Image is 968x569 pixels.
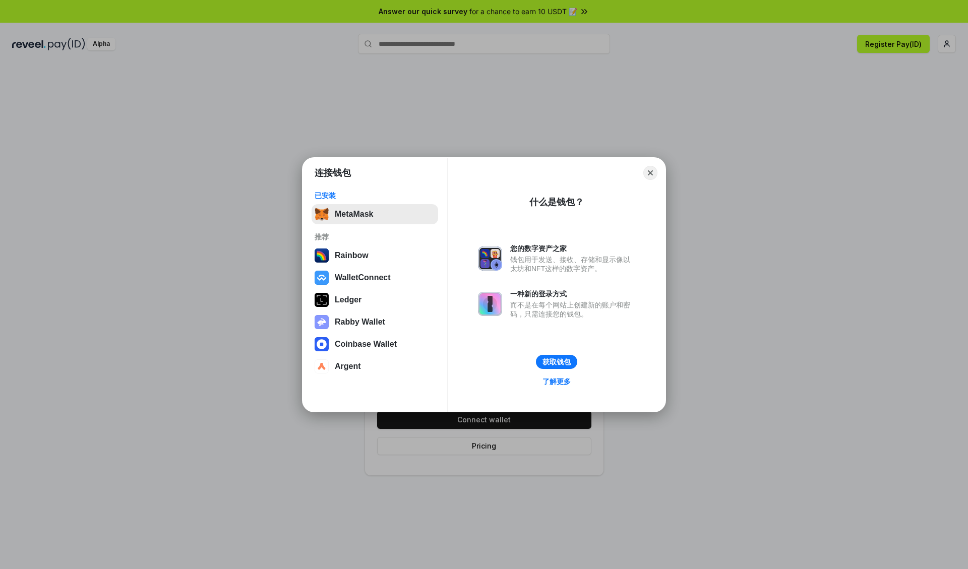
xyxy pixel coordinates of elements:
[312,356,438,376] button: Argent
[312,245,438,266] button: Rainbow
[315,207,329,221] img: svg+xml,%3Csvg%20fill%3D%22none%22%20height%3D%2233%22%20viewBox%3D%220%200%2035%2033%22%20width%...
[335,318,385,327] div: Rabby Wallet
[529,196,584,208] div: 什么是钱包？
[312,290,438,310] button: Ledger
[335,295,361,304] div: Ledger
[315,315,329,329] img: svg+xml,%3Csvg%20xmlns%3D%22http%3A%2F%2Fwww.w3.org%2F2000%2Fsvg%22%20fill%3D%22none%22%20viewBox...
[542,377,571,386] div: 了解更多
[315,293,329,307] img: svg+xml,%3Csvg%20xmlns%3D%22http%3A%2F%2Fwww.w3.org%2F2000%2Fsvg%22%20width%3D%2228%22%20height%3...
[335,273,391,282] div: WalletConnect
[335,210,373,219] div: MetaMask
[315,359,329,373] img: svg+xml,%3Csvg%20width%3D%2228%22%20height%3D%2228%22%20viewBox%3D%220%200%2028%2028%22%20fill%3D...
[315,167,351,179] h1: 连接钱包
[510,300,635,319] div: 而不是在每个网站上创建新的账户和密码，只需连接您的钱包。
[536,375,577,388] a: 了解更多
[315,232,435,241] div: 推荐
[335,340,397,349] div: Coinbase Wallet
[478,292,502,316] img: svg+xml,%3Csvg%20xmlns%3D%22http%3A%2F%2Fwww.w3.org%2F2000%2Fsvg%22%20fill%3D%22none%22%20viewBox...
[510,289,635,298] div: 一种新的登录方式
[510,244,635,253] div: 您的数字资产之家
[510,255,635,273] div: 钱包用于发送、接收、存储和显示像以太坊和NFT这样的数字资产。
[312,204,438,224] button: MetaMask
[315,191,435,200] div: 已安装
[335,251,369,260] div: Rainbow
[315,248,329,263] img: svg+xml,%3Csvg%20width%3D%22120%22%20height%3D%22120%22%20viewBox%3D%220%200%20120%20120%22%20fil...
[536,355,577,369] button: 获取钱包
[312,268,438,288] button: WalletConnect
[643,166,657,180] button: Close
[315,337,329,351] img: svg+xml,%3Csvg%20width%3D%2228%22%20height%3D%2228%22%20viewBox%3D%220%200%2028%2028%22%20fill%3D...
[478,246,502,271] img: svg+xml,%3Csvg%20xmlns%3D%22http%3A%2F%2Fwww.w3.org%2F2000%2Fsvg%22%20fill%3D%22none%22%20viewBox...
[312,334,438,354] button: Coinbase Wallet
[312,312,438,332] button: Rabby Wallet
[542,357,571,366] div: 获取钱包
[315,271,329,285] img: svg+xml,%3Csvg%20width%3D%2228%22%20height%3D%2228%22%20viewBox%3D%220%200%2028%2028%22%20fill%3D...
[335,362,361,371] div: Argent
